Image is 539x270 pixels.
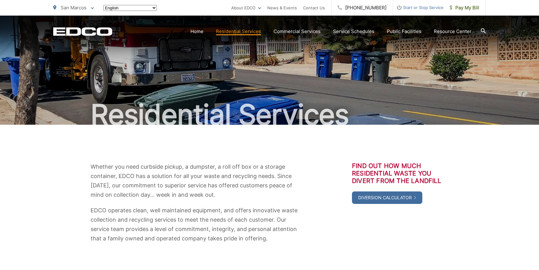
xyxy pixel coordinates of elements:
a: Diversion Calculator [352,191,422,204]
a: Commercial Services [274,28,321,35]
a: News & Events [267,4,297,12]
select: Select a language [103,5,157,11]
h3: Find out how much residential waste you divert from the landfill [352,162,448,185]
p: Whether you need curbside pickup, a dumpster, a roll off box or a storage container, EDCO has a s... [91,162,299,200]
span: San Marcos [61,5,87,11]
a: Service Schedules [333,28,374,35]
h1: Residential Services [53,99,486,130]
a: Public Facilities [387,28,421,35]
p: EDCO operates clean, well maintained equipment, and offers innovative waste collection and recycl... [91,206,299,243]
a: Contact Us [303,4,325,12]
a: EDCD logo. Return to the homepage. [53,27,112,36]
span: Pay My Bill [450,4,479,12]
a: Resource Center [434,28,471,35]
a: Residential Services [216,28,261,35]
a: About EDCO [231,4,261,12]
a: Home [190,28,204,35]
